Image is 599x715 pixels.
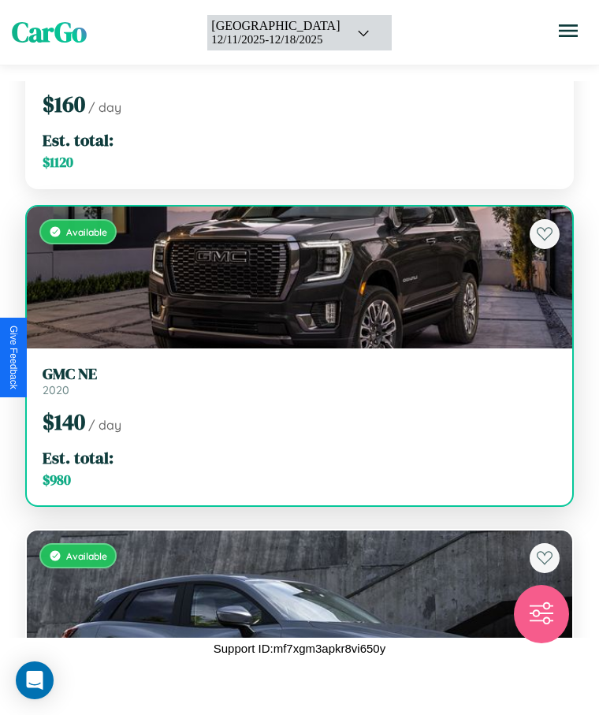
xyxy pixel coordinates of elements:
span: $ 1120 [43,153,73,172]
p: Support ID: mf7xgm3apkr8vi650y [214,638,385,659]
span: $ 160 [43,89,85,119]
a: GMC NE2020 [43,364,556,397]
span: / day [88,417,121,433]
div: 12 / 11 / 2025 - 12 / 18 / 2025 [211,33,340,47]
span: Est. total: [43,446,113,469]
span: CarGo [12,13,87,51]
span: $ 980 [43,471,71,490]
div: Open Intercom Messenger [16,661,54,699]
span: 2020 [43,383,69,397]
span: Available [66,550,107,562]
h3: GMC NE [43,364,556,383]
span: Est. total: [43,128,113,151]
span: / day [88,99,121,115]
div: [GEOGRAPHIC_DATA] [211,19,340,33]
span: Available [66,226,107,238]
span: $ 140 [43,407,85,437]
div: Give Feedback [8,326,19,389]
